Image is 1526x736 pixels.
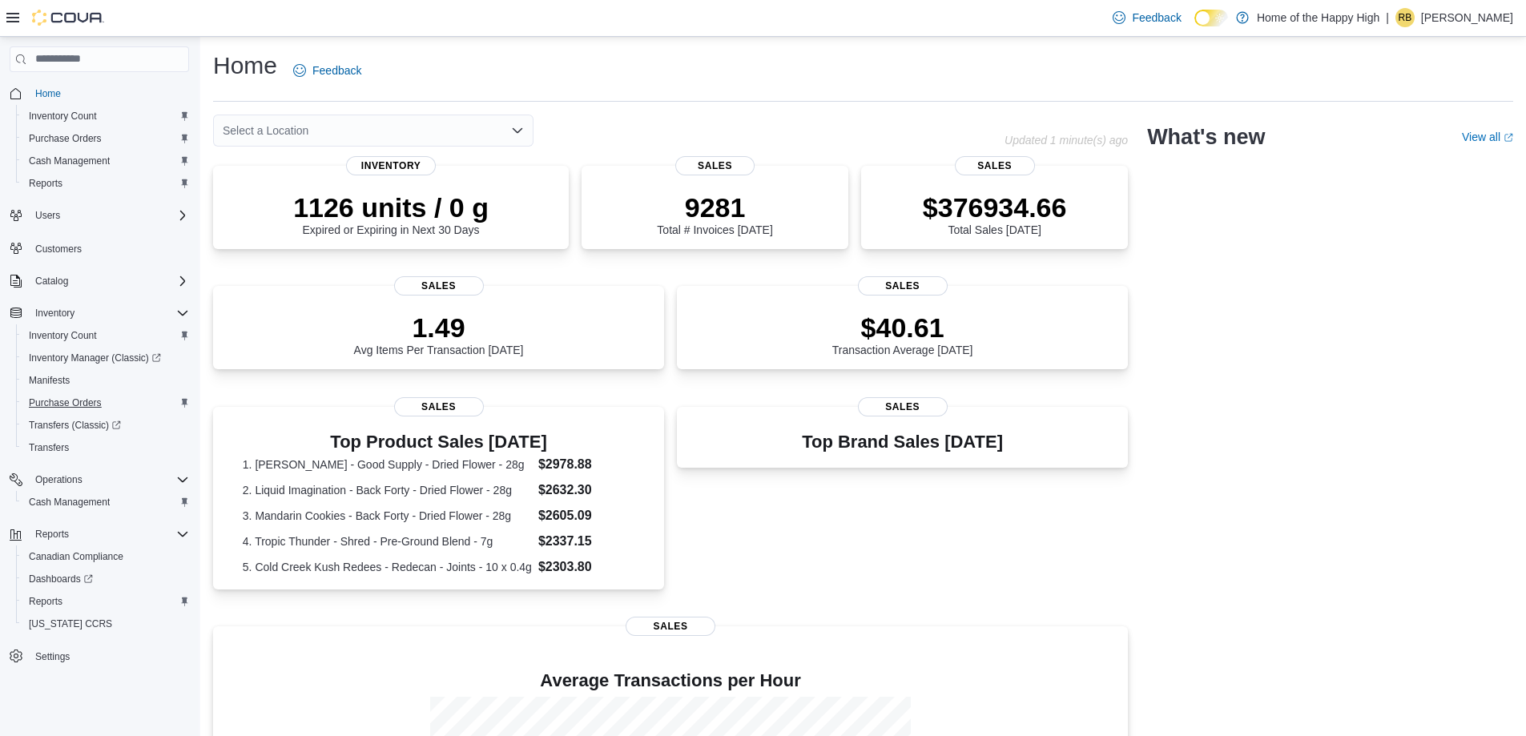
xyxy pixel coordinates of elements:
[22,393,108,412] a: Purchase Orders
[16,613,195,635] button: [US_STATE] CCRS
[213,50,277,82] h1: Home
[923,191,1067,223] p: $376934.66
[22,393,189,412] span: Purchase Orders
[22,614,119,633] a: [US_STATE] CCRS
[29,374,70,387] span: Manifests
[22,493,189,512] span: Cash Management
[22,174,189,193] span: Reports
[29,83,189,103] span: Home
[1504,133,1513,143] svg: External link
[22,569,189,589] span: Dashboards
[3,523,195,545] button: Reports
[29,647,76,666] a: Settings
[32,10,104,26] img: Cova
[293,191,489,223] p: 1126 units / 0 g
[1147,124,1265,150] h2: What's new
[29,239,88,259] a: Customers
[22,107,189,126] span: Inventory Count
[832,312,973,356] div: Transaction Average [DATE]
[29,304,189,323] span: Inventory
[226,671,1115,690] h4: Average Transactions per Hour
[29,396,102,409] span: Purchase Orders
[1421,8,1513,27] p: [PERSON_NAME]
[3,236,195,259] button: Customers
[29,206,189,225] span: Users
[511,124,524,137] button: Open list of options
[35,275,68,288] span: Catalog
[16,414,195,436] a: Transfers (Classic)
[29,525,189,544] span: Reports
[1395,8,1415,27] div: Rhonda Belanger
[16,150,195,172] button: Cash Management
[35,528,69,541] span: Reports
[29,329,97,342] span: Inventory Count
[22,438,75,457] a: Transfers
[29,470,89,489] button: Operations
[1005,134,1128,147] p: Updated 1 minute(s) ago
[16,568,195,590] a: Dashboards
[3,270,195,292] button: Catalog
[1132,10,1181,26] span: Feedback
[22,348,167,368] a: Inventory Manager (Classic)
[29,646,189,666] span: Settings
[22,326,103,345] a: Inventory Count
[29,84,67,103] a: Home
[346,156,436,175] span: Inventory
[3,204,195,227] button: Users
[312,62,361,78] span: Feedback
[35,473,83,486] span: Operations
[22,614,189,633] span: Washington CCRS
[538,557,634,577] dd: $2303.80
[22,569,99,589] a: Dashboards
[29,441,69,454] span: Transfers
[29,352,161,364] span: Inventory Manager (Classic)
[29,271,189,291] span: Catalog
[22,438,189,457] span: Transfers
[243,456,532,473] dt: 1. [PERSON_NAME] - Good Supply - Dried Flower - 28g
[22,326,189,345] span: Inventory Count
[22,129,108,148] a: Purchase Orders
[243,508,532,524] dt: 3. Mandarin Cookies - Back Forty - Dried Flower - 28g
[538,532,634,551] dd: $2337.15
[22,493,116,512] a: Cash Management
[22,416,189,435] span: Transfers (Classic)
[3,82,195,105] button: Home
[3,469,195,491] button: Operations
[35,307,74,320] span: Inventory
[923,191,1067,236] div: Total Sales [DATE]
[538,481,634,500] dd: $2632.30
[16,491,195,513] button: Cash Management
[243,533,532,549] dt: 4. Tropic Thunder - Shred - Pre-Ground Blend - 7g
[3,302,195,324] button: Inventory
[22,348,189,368] span: Inventory Manager (Classic)
[22,151,189,171] span: Cash Management
[22,592,189,611] span: Reports
[29,470,189,489] span: Operations
[16,172,195,195] button: Reports
[29,550,123,563] span: Canadian Compliance
[243,432,634,452] h3: Top Product Sales [DATE]
[16,436,195,459] button: Transfers
[29,155,110,167] span: Cash Management
[29,110,97,123] span: Inventory Count
[858,397,948,416] span: Sales
[394,276,484,296] span: Sales
[35,87,61,100] span: Home
[22,107,103,126] a: Inventory Count
[538,455,634,474] dd: $2978.88
[29,206,66,225] button: Users
[16,392,195,414] button: Purchase Orders
[955,156,1035,175] span: Sales
[243,482,532,498] dt: 2. Liquid Imagination - Back Forty - Dried Flower - 28g
[1194,10,1228,26] input: Dark Mode
[29,238,189,258] span: Customers
[22,371,189,390] span: Manifests
[16,369,195,392] button: Manifests
[29,304,81,323] button: Inventory
[29,132,102,145] span: Purchase Orders
[35,243,82,255] span: Customers
[29,271,74,291] button: Catalog
[1257,8,1379,27] p: Home of the Happy High
[22,592,69,611] a: Reports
